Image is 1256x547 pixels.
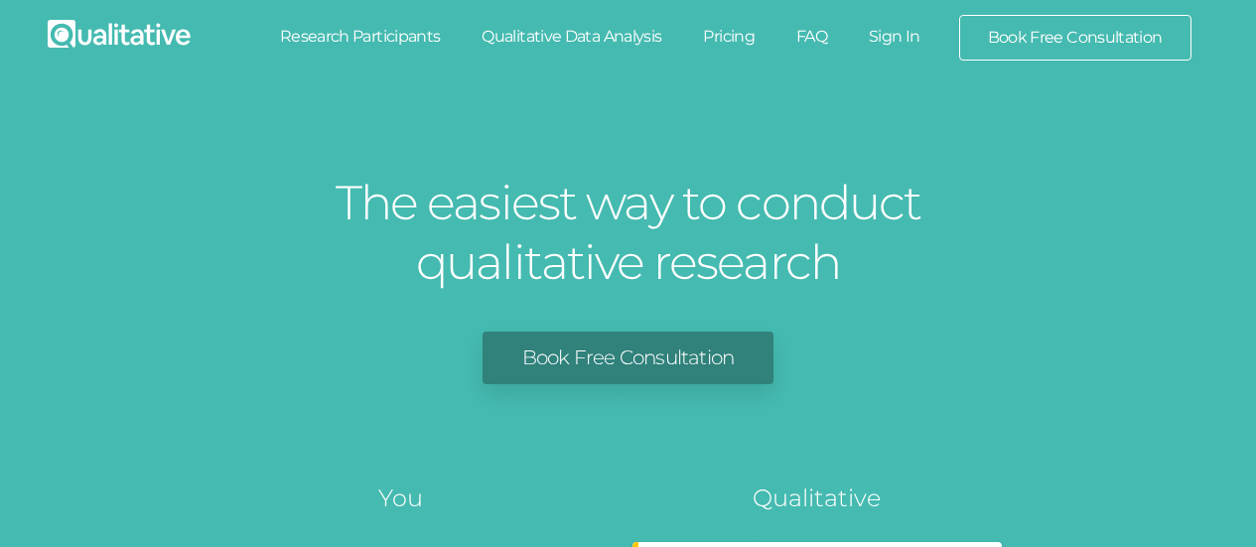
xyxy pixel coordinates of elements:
[259,15,462,59] a: Research Participants
[461,15,682,59] a: Qualitative Data Analysis
[848,15,941,59] a: Sign In
[483,332,773,384] a: Book Free Consultation
[775,15,848,59] a: FAQ
[48,20,191,48] img: Qualitative
[331,173,926,292] h1: The easiest way to conduct qualitative research
[753,483,881,512] tspan: Qualitative
[682,15,775,59] a: Pricing
[960,16,1190,60] a: Book Free Consultation
[378,483,423,512] tspan: You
